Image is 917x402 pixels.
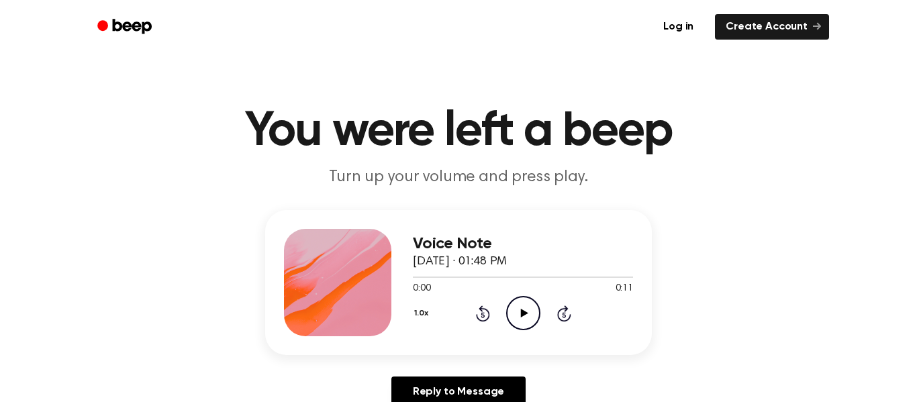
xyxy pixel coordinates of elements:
button: 1.0x [413,302,433,325]
h1: You were left a beep [115,107,802,156]
h3: Voice Note [413,235,633,253]
a: Log in [650,11,707,42]
span: [DATE] · 01:48 PM [413,256,507,268]
a: Beep [88,14,164,40]
p: Turn up your volume and press play. [201,166,716,189]
a: Create Account [715,14,829,40]
span: 0:00 [413,282,430,296]
span: 0:11 [616,282,633,296]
